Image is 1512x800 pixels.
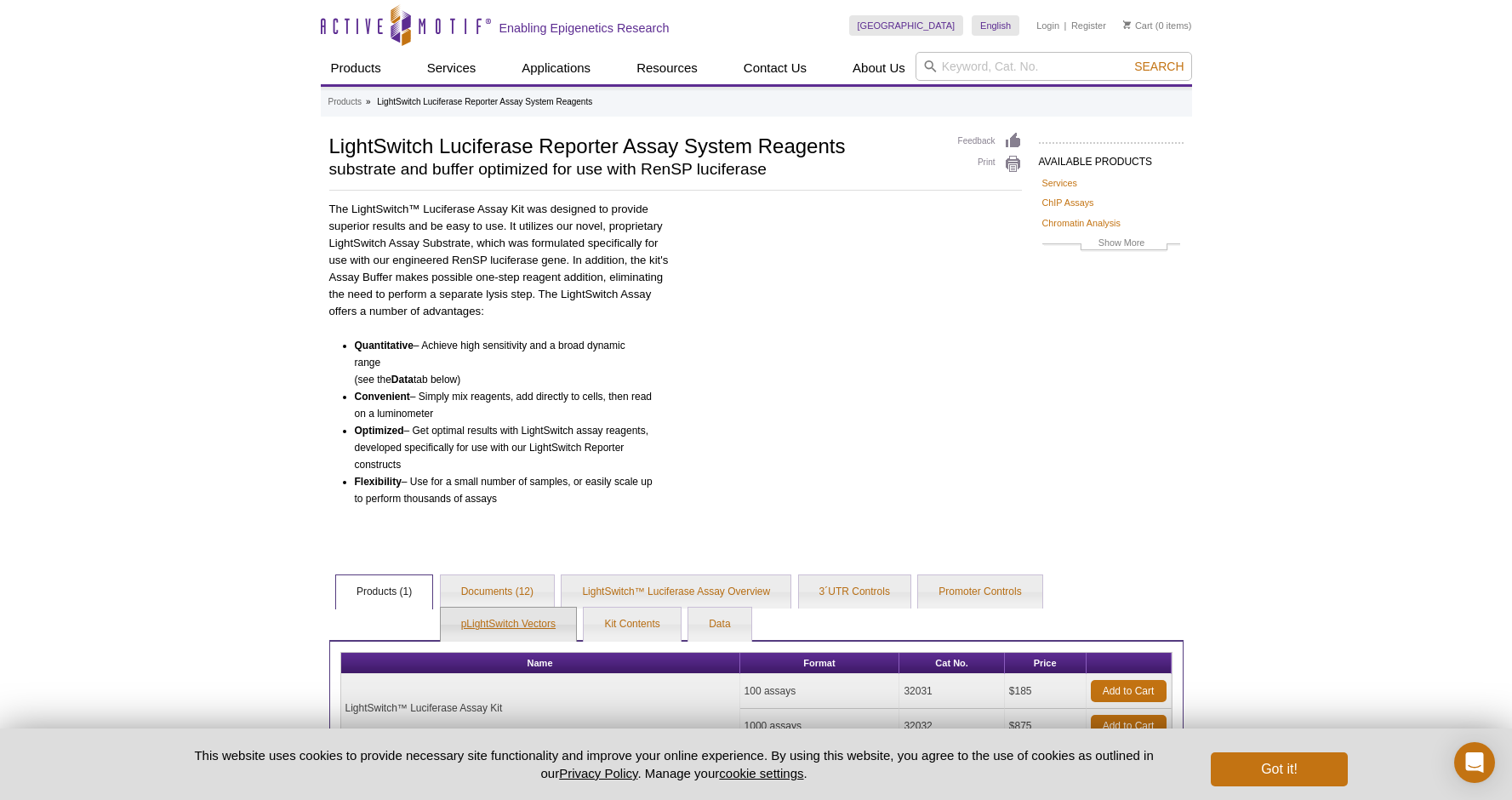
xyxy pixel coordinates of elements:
a: Register [1071,20,1106,31]
a: Feedback [958,132,1022,151]
th: Cat No. [899,653,1004,674]
b: Optimized [355,425,404,437]
a: Contact Us [733,52,817,84]
a: Products [328,94,362,110]
a: Print [958,155,1022,174]
a: Data [688,608,750,642]
li: – Get optimal results with LightSwitch assay reagents, developed specifically for use with our Li... [355,422,653,473]
h1: LightSwitch Luciferase Reporter Assay System Reagents [329,132,941,157]
li: – Achieve high sensitivity and a broad dynamic range (see the tab below) [355,337,653,388]
td: $875 [1005,709,1087,744]
a: Products [321,52,391,84]
li: – Simply mix reagents, add directly to cells, then read on a luminometer [355,388,653,422]
iframe: Introduction to the LightSwitch Luciferase Reporter Assay System [682,201,1021,391]
a: Products (1) [336,575,432,609]
p: The LightSwitch™ Luciferase Assay Kit was designed to provide superior results and be easy to use... [329,201,669,320]
a: Add to Cart [1091,680,1167,702]
a: [GEOGRAPHIC_DATA] [849,15,964,36]
a: Documents (12) [441,575,554,609]
td: $185 [1005,674,1087,709]
input: Keyword, Cat. No. [916,52,1192,81]
li: (0 items) [1123,15,1192,36]
b: Flexibility [355,476,402,488]
td: 100 assays [740,674,900,709]
a: Applications [511,52,601,84]
a: English [972,15,1019,36]
li: » [366,97,371,106]
th: Name [341,653,740,674]
h2: Enabling Epigenetics Research [499,20,670,36]
a: Add to Cart [1091,715,1167,737]
a: Chromatin Analysis [1042,215,1121,231]
a: About Us [842,52,916,84]
img: Your Cart [1123,20,1131,29]
td: 32031 [899,674,1004,709]
td: 1000 assays [740,709,900,744]
b: Convenient [355,391,410,403]
th: Format [740,653,900,674]
a: Resources [626,52,708,84]
p: This website uses cookies to provide necessary site functionality and improve your online experie... [165,746,1184,782]
a: LightSwitch™ Luciferase Assay Overview [562,575,790,609]
b: Data [391,374,414,386]
td: 32032 [899,709,1004,744]
a: Privacy Policy [559,766,637,780]
a: Cart [1123,20,1153,31]
a: Services [417,52,487,84]
b: Quantitative [355,340,414,351]
button: Search [1129,59,1189,74]
span: Search [1134,60,1184,73]
a: Services [1042,175,1077,191]
a: Promoter Controls [918,575,1041,609]
a: 3´UTR Controls [799,575,910,609]
th: Price [1005,653,1087,674]
button: Got it! [1211,752,1347,786]
button: cookie settings [719,766,803,780]
li: LightSwitch Luciferase Reporter Assay System Reagents [377,97,592,106]
a: Login [1036,20,1059,31]
a: Kit Contents [584,608,680,642]
a: pLightSwitch Vectors [441,608,576,642]
div: Open Intercom Messenger [1454,742,1495,783]
a: Show More [1042,235,1180,254]
h2: substrate and buffer optimized for use with RenSP luciferase [329,162,941,177]
td: LightSwitch™ Luciferase Assay Kit [341,674,740,744]
li: – Use for a small number of samples, or easily scale up to perform thousands of assays [355,473,653,507]
li: | [1064,15,1067,36]
h2: AVAILABLE PRODUCTS [1039,142,1184,173]
a: ChIP Assays [1042,195,1094,210]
